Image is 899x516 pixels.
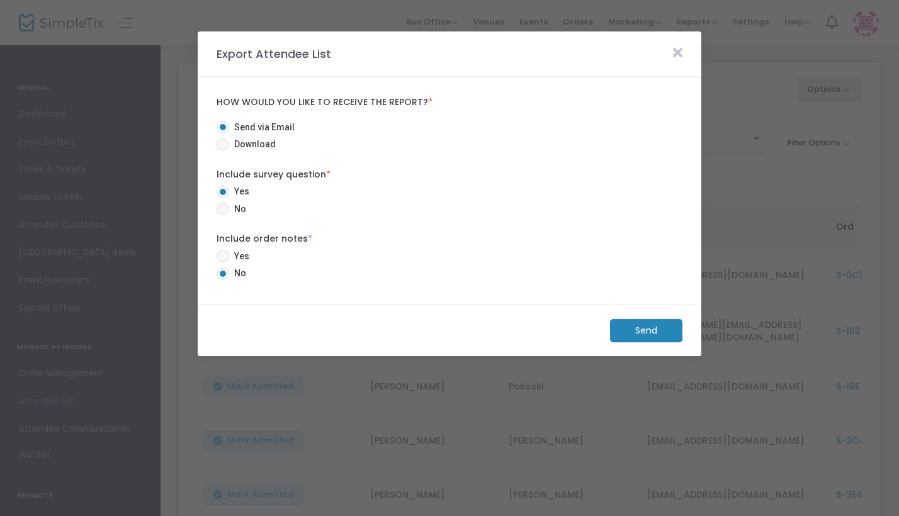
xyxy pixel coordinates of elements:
[229,203,246,216] span: No
[217,232,682,245] label: Include order notes
[210,45,337,62] m-panel-title: Export Attendee List
[229,138,276,151] span: Download
[229,185,249,198] span: Yes
[217,97,682,108] label: How would you like to receive the report?
[229,267,246,280] span: No
[217,168,682,181] label: Include survey question
[229,250,249,263] span: Yes
[610,319,682,342] m-button: Send
[198,31,701,77] m-panel-header: Export Attendee List
[229,121,295,134] span: Send via Email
